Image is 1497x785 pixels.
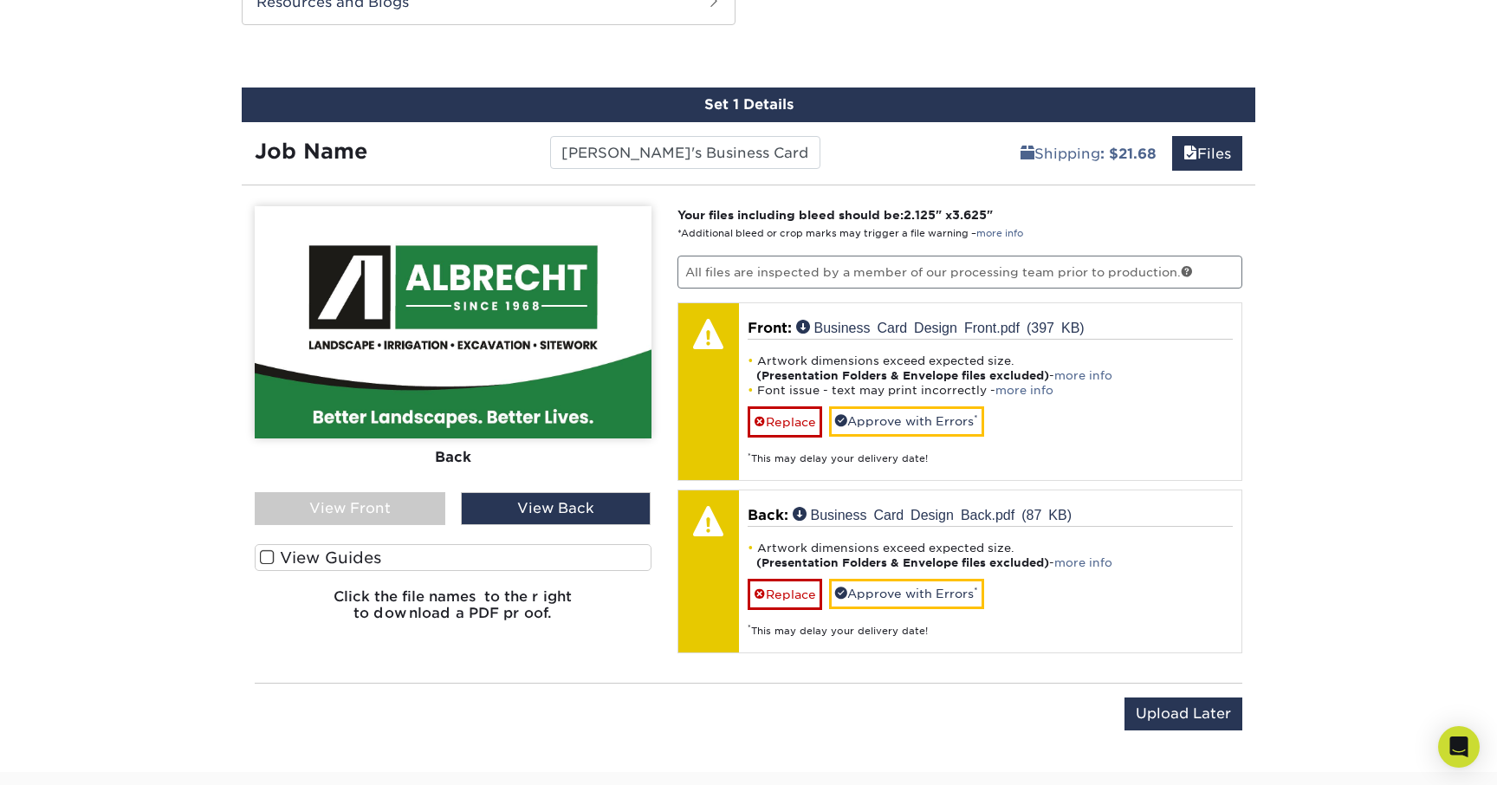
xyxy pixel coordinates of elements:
a: Shipping: $21.68 [1009,136,1168,171]
p: All files are inspected by a member of our processing team prior to production. [677,256,1243,289]
div: This may delay your delivery date! [748,610,1234,639]
input: Upload Later [1124,697,1242,730]
h6: Click the file names to the right to download a PDF proof. [255,588,651,635]
a: Business Card Design Front.pdf (397 KB) [796,320,1085,334]
a: Replace [748,579,822,609]
div: View Back [461,492,651,525]
strong: Your files including bleed should be: " x " [677,208,993,222]
strong: Job Name [255,139,367,164]
a: more info [1054,556,1112,569]
div: Set 1 Details [242,88,1255,122]
input: Enter a job name [550,136,820,169]
a: more info [976,228,1023,239]
li: Font issue - text may print incorrectly - [748,383,1234,398]
a: Files [1172,136,1242,171]
b: : $21.68 [1100,146,1157,162]
div: Back [255,438,651,477]
span: shipping [1021,146,1034,162]
a: more info [995,384,1053,397]
strong: (Presentation Folders & Envelope files excluded) [756,556,1049,569]
span: Back: [748,507,788,523]
li: Artwork dimensions exceed expected size. - [748,354,1234,383]
li: Artwork dimensions exceed expected size. - [748,541,1234,570]
div: Open Intercom Messenger [1438,726,1480,768]
span: Front: [748,320,792,336]
span: 3.625 [952,208,987,222]
a: Business Card Design Back.pdf (87 KB) [793,507,1072,521]
a: Approve with Errors* [829,579,984,608]
span: 2.125 [904,208,936,222]
a: more info [1054,369,1112,382]
strong: (Presentation Folders & Envelope files excluded) [756,369,1049,382]
label: View Guides [255,544,651,571]
div: View Front [255,492,445,525]
a: Approve with Errors* [829,406,984,436]
a: Replace [748,406,822,437]
div: This may delay your delivery date! [748,438,1234,466]
span: files [1183,146,1197,162]
small: *Additional bleed or crop marks may trigger a file warning – [677,228,1023,239]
